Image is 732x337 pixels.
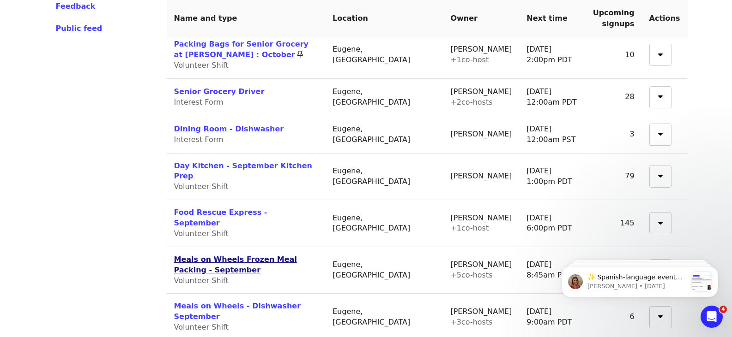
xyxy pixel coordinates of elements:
div: + 2 co-host s [450,97,512,108]
td: [DATE] 8:45am PDT [519,247,585,294]
td: [PERSON_NAME] [443,79,519,116]
td: [PERSON_NAME] [443,200,519,247]
a: Meals on Wheels Frozen Meal Packing - September [174,255,297,274]
div: Eugene, [GEOGRAPHIC_DATA] [333,213,436,234]
div: Eugene, [GEOGRAPHIC_DATA] [333,124,436,145]
div: 3 [593,129,635,140]
div: 28 [593,92,635,102]
div: 145 [593,218,635,229]
div: + 5 co-host s [450,270,512,281]
td: [DATE] 1:00pm PDT [519,154,585,201]
i: sort-down icon [658,311,663,319]
i: sort-down icon [658,91,663,100]
a: Food Rescue Express - September [174,208,267,227]
a: Senior Grocery Driver [174,87,265,96]
div: Eugene, [GEOGRAPHIC_DATA] [333,87,436,108]
i: thumbtack icon [297,50,303,59]
div: 79 [593,171,635,182]
div: + 1 co-host [450,223,512,234]
div: Eugene, [GEOGRAPHIC_DATA] [333,260,436,281]
div: 10 [593,50,635,60]
td: [DATE] 12:00am PST [519,116,585,154]
td: [DATE] 2:00pm PDT [519,32,585,79]
div: 6 [593,312,635,322]
a: Meals on Wheels - Dishwasher September [174,302,301,321]
div: + 3 co-host s [450,317,512,328]
span: Volunteer Shift [174,61,229,70]
div: + 1 co-host [450,55,512,65]
button: Feedback [56,1,96,12]
span: Volunteer Shift [174,276,229,285]
iframe: Intercom notifications message [547,248,732,312]
span: Volunteer Shift [174,229,229,238]
i: sort-down icon [658,217,663,226]
a: Public feed [56,23,145,34]
td: [DATE] 6:00pm PDT [519,200,585,247]
div: Eugene, [GEOGRAPHIC_DATA] [333,44,436,65]
div: Eugene, [GEOGRAPHIC_DATA] [333,307,436,328]
div: Eugene, [GEOGRAPHIC_DATA] [333,166,436,187]
i: sort-down icon [658,170,663,179]
td: [PERSON_NAME] [443,154,519,201]
span: Interest Form [174,135,224,144]
a: Packing Bags for Senior Grocery at [PERSON_NAME] : October [174,40,309,59]
i: sort-down icon [658,128,663,137]
iframe: Intercom live chat [701,306,723,328]
span: 4 [720,306,727,313]
td: [PERSON_NAME] [443,247,519,294]
span: Upcoming signups [593,8,635,28]
span: Volunteer Shift [174,182,229,191]
td: [DATE] 12:00am PDT [519,79,585,116]
a: Dining Room - Dishwasher [174,124,284,133]
td: [PERSON_NAME] [443,116,519,154]
a: Day Kitchen - September Kitchen Prep [174,161,312,181]
i: sort-down icon [658,49,663,58]
span: Public feed [56,24,103,33]
td: [PERSON_NAME] [443,32,519,79]
span: Interest Form [174,98,224,106]
span: Volunteer Shift [174,323,229,331]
